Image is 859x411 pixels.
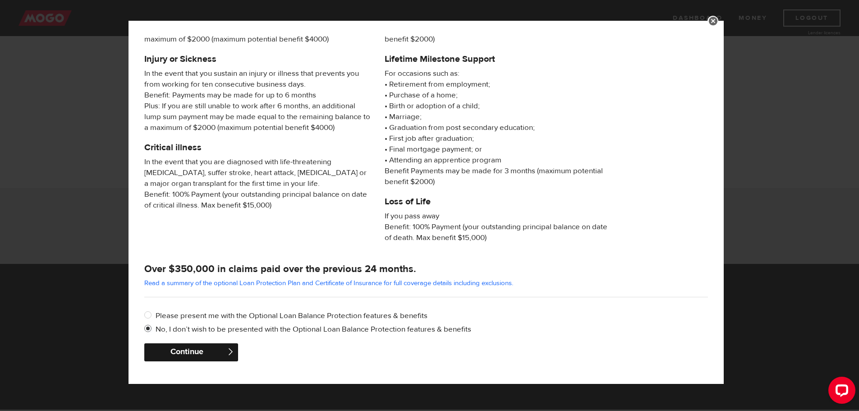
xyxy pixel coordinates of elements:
[227,348,234,356] span: 
[385,68,611,187] p: • Retirement from employment; • Purchase of a home; • Birth or adoption of a child; • Marriage; •...
[144,279,513,287] a: Read a summary of the optional Loan Protection Plan and Certificate of Insurance for full coverag...
[385,196,611,207] h5: Loss of Life
[144,310,156,322] input: Please present me with the Optional Loan Balance Protection features & benefits
[144,142,371,153] h5: Critical illness
[385,54,611,65] h5: Lifetime Milestone Support
[385,68,611,79] span: For occasions such as:
[144,54,371,65] h5: Injury or Sickness
[385,211,611,243] span: If you pass away Benefit: 100% Payment (your outstanding principal balance on date of death. Max ...
[144,157,371,211] span: In the event that you are diagnosed with life-threatening [MEDICAL_DATA], suffer stroke, heart at...
[156,324,708,335] label: No, I don’t wish to be presented with the Optional Loan Balance Protection features & benefits
[144,263,708,275] h4: Over $350,000 in claims paid over the previous 24 months.
[821,373,859,411] iframe: LiveChat chat widget
[144,324,156,335] input: No, I don’t wish to be presented with the Optional Loan Balance Protection features & benefits
[144,68,371,133] span: In the event that you sustain an injury or illness that prevents you from working for ten consecu...
[144,343,238,361] button: Continue
[156,310,708,321] label: Please present me with the Optional Loan Balance Protection features & benefits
